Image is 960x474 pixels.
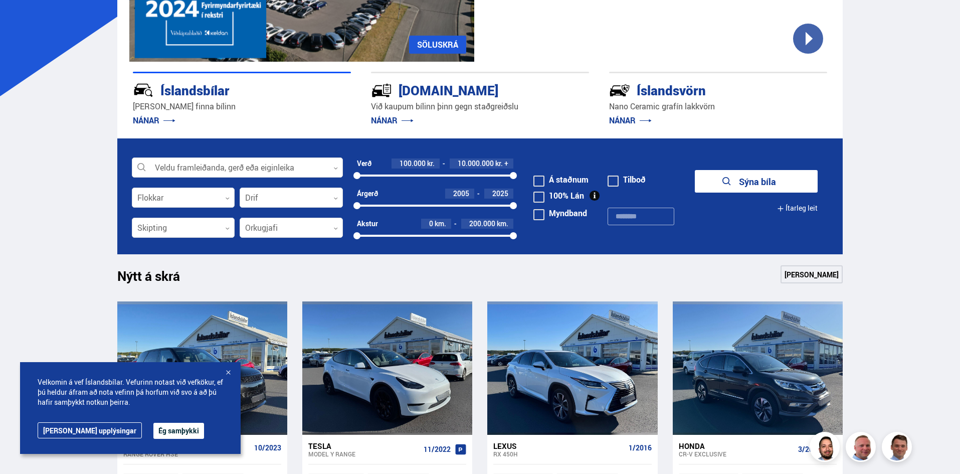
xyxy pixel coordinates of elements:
img: FbJEzSuNWCJXmdc-.webp [883,433,913,463]
div: Range Rover HSE [123,450,250,457]
div: Íslandsbílar [133,81,315,98]
div: Honda [679,441,794,450]
span: 2005 [453,189,469,198]
span: 10.000.000 [458,159,494,168]
span: 200.000 [469,219,495,228]
div: Verð [357,160,371,168]
span: 11/2022 [424,445,451,453]
img: siFngHWaQ9KaOqBr.png [847,433,877,463]
div: Árgerð [357,190,378,198]
div: RX 450H [493,450,624,457]
img: JRvxyua_JYH6wB4c.svg [133,80,154,101]
p: [PERSON_NAME] finna bílinn [133,101,351,112]
p: Nano Ceramic grafín lakkvörn [609,101,827,112]
div: Akstur [357,220,378,228]
h1: Nýtt á skrá [117,268,198,289]
div: Model Y RANGE [308,450,420,457]
a: [PERSON_NAME] upplýsingar [38,422,142,438]
button: Opna LiveChat spjallviðmót [8,4,38,34]
label: Á staðnum [533,176,589,184]
label: Tilboð [608,176,646,184]
a: NÁNAR [133,115,175,126]
span: 10/2023 [254,444,281,452]
img: nhp88E3Fdnt1Opn2.png [811,433,841,463]
span: 1/2016 [629,444,652,452]
span: kr. [427,160,435,168]
div: [DOMAIN_NAME] [371,81,553,98]
img: tr5P-W3DuiFaO7aO.svg [371,80,392,101]
span: Velkomin á vef Íslandsbílar. Vefurinn notast við vefkökur, ef þú heldur áfram að nota vefinn þá h... [38,377,223,407]
button: Sýna bíla [695,170,818,193]
div: Íslandsvörn [609,81,792,98]
a: SÖLUSKRÁ [409,36,466,54]
label: Myndband [533,209,587,217]
span: + [504,160,508,168]
button: Ítarleg leit [777,197,818,220]
a: NÁNAR [609,115,652,126]
span: 100.000 [400,159,426,168]
img: -Svtn6bYgwAsiwNX.svg [609,80,630,101]
span: km. [497,220,508,228]
span: 3/2017 [798,445,821,453]
p: Við kaupum bílinn þinn gegn staðgreiðslu [371,101,589,112]
span: km. [435,220,446,228]
div: Tesla [308,441,420,450]
div: Lexus [493,441,624,450]
a: [PERSON_NAME] [781,265,843,283]
button: Ég samþykki [153,423,204,439]
span: 2025 [492,189,508,198]
label: 100% Lán [533,192,584,200]
a: NÁNAR [371,115,414,126]
span: 0 [429,219,433,228]
div: CR-V EXCLUSIVE [679,450,794,457]
span: kr. [495,160,503,168]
